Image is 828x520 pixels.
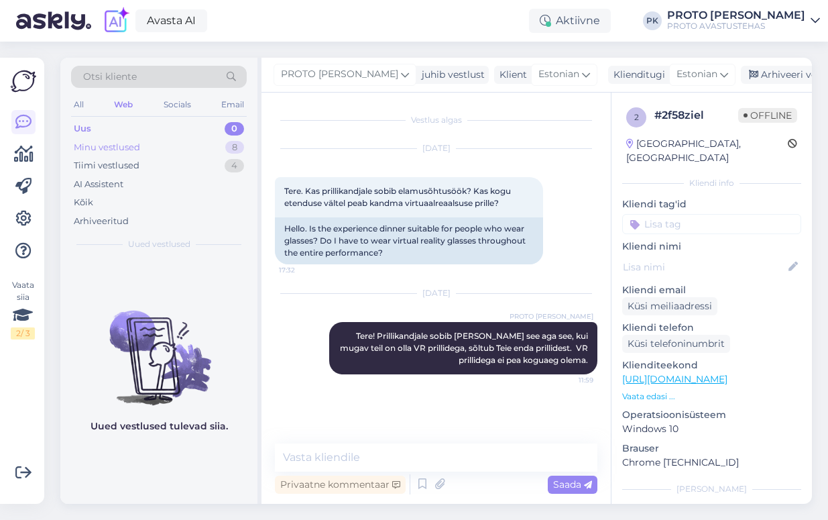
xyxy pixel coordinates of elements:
p: Märkmed [622,503,801,517]
div: Tiimi vestlused [74,159,139,172]
div: # 2f58ziel [654,107,738,123]
p: Kliendi nimi [622,240,801,254]
div: AI Assistent [74,178,123,191]
p: Kliendi tag'id [622,197,801,211]
p: Uued vestlused tulevad siia. [91,419,228,433]
p: Vaata edasi ... [622,391,801,403]
span: Estonian [676,67,717,82]
div: PROTO AVASTUSTEHAS [667,21,805,32]
div: [DATE] [275,142,597,154]
div: All [71,96,86,113]
span: Estonian [538,67,579,82]
div: PK [643,11,662,30]
div: 4 [225,159,244,172]
p: Klienditeekond [622,358,801,372]
div: Hello. Is the experience dinner suitable for people who wear glasses? Do I have to wear virtual r... [275,217,543,264]
div: Küsi telefoninumbrit [622,335,730,353]
div: juhib vestlust [416,68,485,82]
div: Privaatne kommentaar [275,476,406,494]
div: 2 / 3 [11,327,35,340]
span: Tere. Kas prillikandjale sobib elamusõhtusöök? Kas kogu etenduse vältel peab kandma virtuaalreaal... [284,186,513,208]
span: 11:59 [543,375,593,385]
span: PROTO [PERSON_NAME] [281,67,398,82]
span: Saada [553,478,592,490]
input: Lisa nimi [623,260,786,274]
img: No chats [60,287,257,407]
a: PROTO [PERSON_NAME]PROTO AVASTUSTEHAS [667,10,820,32]
input: Lisa tag [622,214,801,234]
div: Aktiivne [529,9,611,33]
div: [DATE] [275,287,597,299]
div: Vestlus algas [275,114,597,126]
div: [GEOGRAPHIC_DATA], [GEOGRAPHIC_DATA] [626,137,788,165]
span: 2 [634,112,639,122]
span: Tere! Prillikandjale sobib [PERSON_NAME] see aga see, kui mugav teil on olla VR prillidega, sõltu... [340,331,590,365]
div: Minu vestlused [74,141,140,154]
p: Brauser [622,441,801,456]
div: 0 [225,122,244,136]
p: Chrome [TECHNICAL_ID] [622,456,801,470]
span: PROTO [PERSON_NAME] [510,311,593,321]
p: Kliendi email [622,283,801,297]
span: Otsi kliente [83,70,137,84]
img: Askly Logo [11,68,36,94]
div: 8 [225,141,244,154]
div: Socials [161,96,194,113]
div: [PERSON_NAME] [622,483,801,495]
div: Küsi meiliaadressi [622,297,717,315]
div: PROTO [PERSON_NAME] [667,10,805,21]
div: Web [111,96,135,113]
a: Avasta AI [135,9,207,32]
div: Klient [494,68,527,82]
span: Offline [738,108,797,123]
div: Email [219,96,247,113]
div: Uus [74,122,91,136]
p: Operatsioonisüsteem [622,408,801,422]
span: Uued vestlused [128,238,190,250]
div: Klienditugi [608,68,665,82]
a: [URL][DOMAIN_NAME] [622,373,727,385]
div: Vaata siia [11,279,35,340]
div: Kõik [74,196,93,209]
p: Windows 10 [622,422,801,436]
p: Kliendi telefon [622,321,801,335]
img: explore-ai [102,7,130,35]
span: 17:32 [279,265,329,275]
div: Arhiveeritud [74,215,129,228]
div: Kliendi info [622,177,801,189]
